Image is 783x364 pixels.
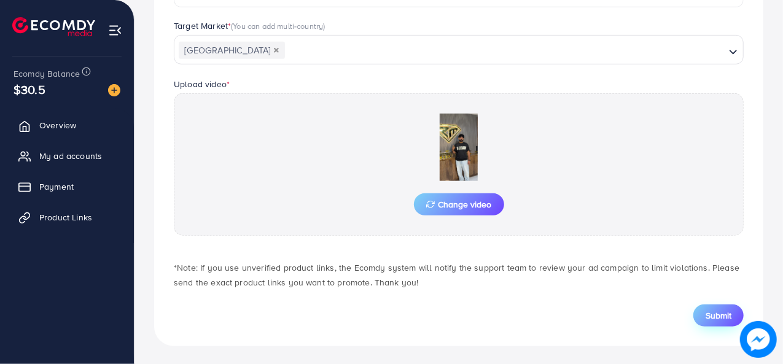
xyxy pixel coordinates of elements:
p: *Note: If you use unverified product links, the Ecomdy system will notify the support team to rev... [174,260,744,290]
span: Overview [39,119,76,131]
span: Submit [706,309,731,322]
img: menu [108,23,122,37]
span: Ecomdy Balance [14,68,80,80]
div: Search for option [174,35,744,64]
button: Deselect Pakistan [273,47,279,53]
label: Target Market [174,20,325,32]
img: logo [12,17,95,36]
a: Product Links [9,205,125,230]
button: Submit [693,304,744,327]
a: Payment [9,174,125,199]
a: My ad accounts [9,144,125,168]
span: (You can add multi-country) [231,20,325,31]
span: $30.5 [14,80,45,98]
span: Product Links [39,211,92,223]
input: Search for option [286,41,724,60]
img: Preview Image [397,114,520,181]
label: Upload video [174,78,230,90]
button: Change video [414,193,504,215]
span: Payment [39,180,74,193]
span: My ad accounts [39,150,102,162]
span: [GEOGRAPHIC_DATA] [179,42,285,59]
span: Change video [426,200,492,209]
img: image [108,84,120,96]
a: Overview [9,113,125,137]
img: image [740,321,777,358]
